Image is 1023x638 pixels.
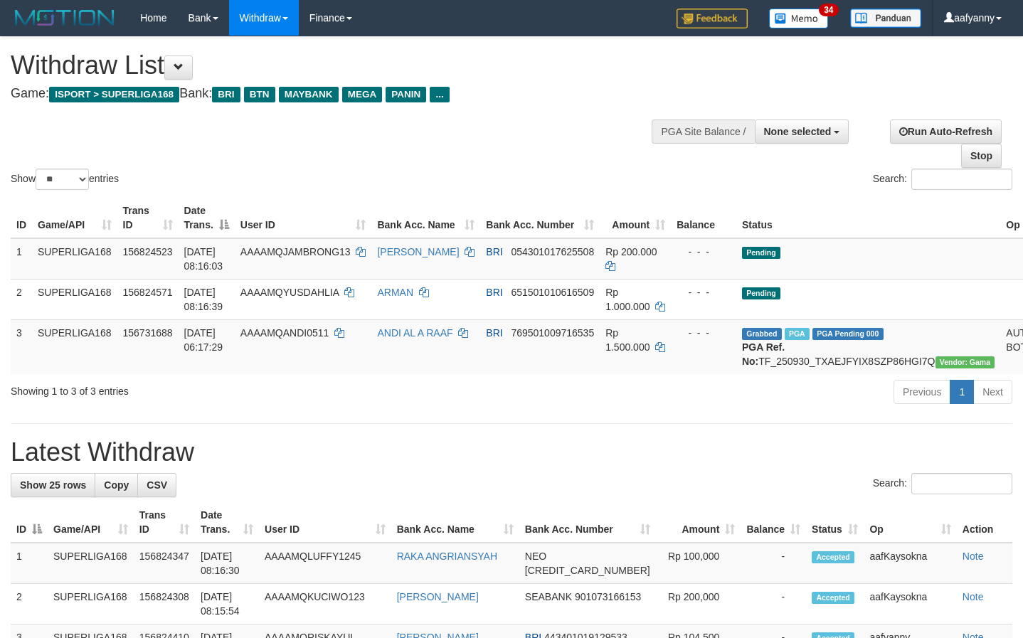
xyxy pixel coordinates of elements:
a: ARMAN [377,287,413,298]
th: Amount: activate to sort column ascending [600,198,671,238]
span: Marked by aafromsomean [785,328,810,340]
th: Status: activate to sort column ascending [806,502,864,543]
th: User ID: activate to sort column ascending [259,502,391,543]
span: AAAAMQYUSDAHLIA [240,287,339,298]
a: Next [973,380,1012,404]
td: SUPERLIGA168 [48,584,134,624]
th: Trans ID: activate to sort column ascending [117,198,179,238]
span: [DATE] 08:16:39 [184,287,223,312]
td: Rp 200,000 [656,584,741,624]
td: SUPERLIGA168 [32,319,117,374]
th: Game/API: activate to sort column ascending [32,198,117,238]
div: - - - [677,245,731,259]
a: Stop [961,144,1002,168]
th: Op: activate to sort column ascending [864,502,956,543]
th: Bank Acc. Number: activate to sort column ascending [519,502,656,543]
span: Rp 200.000 [605,246,657,257]
input: Search: [911,473,1012,494]
a: ANDI AL A RAAF [377,327,452,339]
th: Date Trans.: activate to sort column descending [179,198,235,238]
th: User ID: activate to sort column ascending [235,198,372,238]
img: Feedback.jpg [677,9,748,28]
th: Balance [671,198,736,238]
td: TF_250930_TXAEJFYIX8SZP86HGI7Q [736,319,1000,374]
a: [PERSON_NAME] [377,246,459,257]
span: ... [430,87,449,102]
input: Search: [911,169,1012,190]
label: Search: [873,169,1012,190]
b: PGA Ref. No: [742,341,785,367]
td: 156824308 [134,584,195,624]
span: Copy [104,479,129,491]
td: [DATE] 08:15:54 [195,584,259,624]
td: Rp 100,000 [656,543,741,584]
span: [DATE] 08:16:03 [184,246,223,272]
td: [DATE] 08:16:30 [195,543,259,584]
th: Bank Acc. Name: activate to sort column ascending [371,198,480,238]
a: Previous [894,380,950,404]
th: Bank Acc. Number: activate to sort column ascending [480,198,600,238]
span: Copy 901073166153 to clipboard [575,591,641,602]
span: [DATE] 06:17:29 [184,327,223,353]
span: Grabbed [742,328,782,340]
a: CSV [137,473,176,497]
span: None selected [764,126,832,137]
th: Action [957,502,1012,543]
span: PGA Pending [812,328,884,340]
span: PANIN [386,87,426,102]
th: Amount: activate to sort column ascending [656,502,741,543]
span: Accepted [812,551,854,563]
a: Copy [95,473,138,497]
span: AAAAMQANDI0511 [240,327,329,339]
td: 1 [11,238,32,280]
span: Show 25 rows [20,479,86,491]
span: 156824523 [123,246,173,257]
a: [PERSON_NAME] [397,591,479,602]
span: BRI [212,87,240,102]
th: ID: activate to sort column descending [11,502,48,543]
div: - - - [677,326,731,340]
td: 2 [11,584,48,624]
th: Balance: activate to sort column ascending [741,502,806,543]
th: Bank Acc. Name: activate to sort column ascending [391,502,519,543]
span: Pending [742,247,780,259]
th: Status [736,198,1000,238]
div: - - - [677,285,731,299]
td: 1 [11,543,48,584]
th: ID [11,198,32,238]
div: PGA Site Balance / [652,119,754,144]
img: panduan.png [850,9,921,28]
span: Copy 5859459116730044 to clipboard [525,565,650,576]
th: Game/API: activate to sort column ascending [48,502,134,543]
td: SUPERLIGA168 [32,279,117,319]
span: SEABANK [525,591,572,602]
a: Note [963,551,984,562]
a: Show 25 rows [11,473,95,497]
span: 156731688 [123,327,173,339]
a: RAKA ANGRIANSYAH [397,551,497,562]
span: Copy 769501009716535 to clipboard [511,327,594,339]
span: Pending [742,287,780,299]
span: Rp 1.500.000 [605,327,650,353]
span: BTN [244,87,275,102]
span: MAYBANK [279,87,339,102]
th: Date Trans.: activate to sort column ascending [195,502,259,543]
button: None selected [755,119,849,144]
span: BRI [486,246,502,257]
span: AAAAMQJAMBRONG13 [240,246,351,257]
td: 3 [11,319,32,374]
span: 156824571 [123,287,173,298]
td: AAAAMQKUCIWO123 [259,584,391,624]
span: Vendor URL: https://trx31.1velocity.biz [935,356,995,368]
td: - [741,584,806,624]
a: Run Auto-Refresh [890,119,1002,144]
td: aafKaysokna [864,584,956,624]
span: BRI [486,327,502,339]
span: BRI [486,287,502,298]
span: ISPORT > SUPERLIGA168 [49,87,179,102]
span: Copy 651501010616509 to clipboard [511,287,594,298]
span: Accepted [812,592,854,604]
div: Showing 1 to 3 of 3 entries [11,378,415,398]
span: NEO [525,551,546,562]
img: Button%20Memo.svg [769,9,829,28]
